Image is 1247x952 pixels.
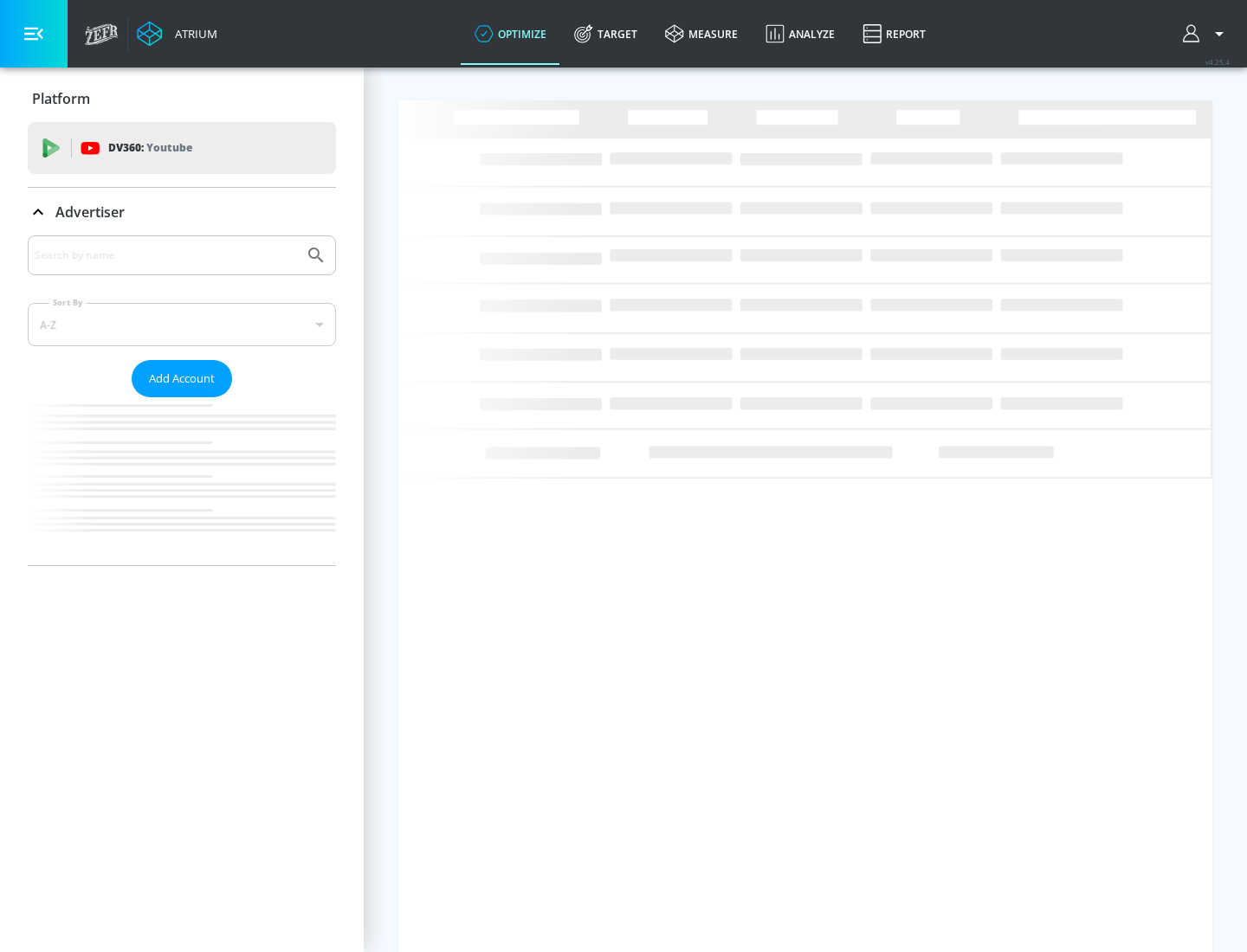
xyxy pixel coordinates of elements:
a: Analyze [752,3,849,65]
div: Atrium [168,26,217,42]
div: Advertiser [28,188,336,236]
a: measure [651,3,752,65]
a: optimize [461,3,560,65]
div: Platform [28,74,336,123]
label: Sort By [49,297,87,308]
button: Add Account [132,360,232,397]
a: Atrium [137,21,217,47]
div: A-Z [28,303,336,346]
a: Target [560,3,651,65]
div: Advertiser [28,235,336,565]
input: Search by name [35,244,297,267]
a: Report [849,3,940,65]
p: Platform [32,89,90,108]
span: v 4.25.4 [1205,57,1230,67]
div: DV360: Youtube [28,122,336,174]
p: Advertiser [55,203,125,222]
span: Add Account [149,369,215,389]
p: Youtube [146,138,192,157]
nav: list of Advertiser [28,397,336,565]
p: DV360: [108,138,192,158]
